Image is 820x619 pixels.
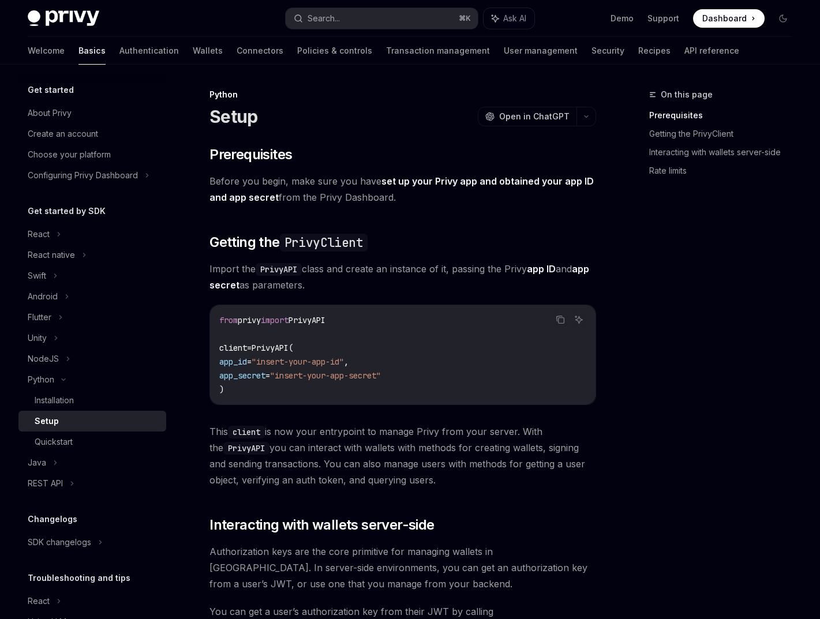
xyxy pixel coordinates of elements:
[774,9,792,28] button: Toggle dark mode
[28,535,91,549] div: SDK changelogs
[386,37,490,65] a: Transaction management
[28,248,75,262] div: React native
[209,106,257,127] h1: Setup
[591,37,624,65] a: Security
[261,315,289,325] span: import
[28,269,46,283] div: Swift
[28,127,98,141] div: Create an account
[219,315,238,325] span: from
[649,143,802,162] a: Interacting with wallets server-side
[28,83,74,97] h5: Get started
[638,37,671,65] a: Recipes
[219,384,224,395] span: )
[209,89,596,100] div: Python
[223,442,269,455] code: PrivyAPI
[459,14,471,23] span: ⌘ K
[286,8,478,29] button: Search...⌘K
[28,227,50,241] div: React
[661,88,713,102] span: On this page
[649,125,802,143] a: Getting the PrivyClient
[35,393,74,407] div: Installation
[35,435,73,449] div: Quickstart
[209,173,596,205] span: Before you begin, make sure you have from the Privy Dashboard.
[527,263,556,275] strong: app ID
[209,423,596,488] span: This is now your entrypoint to manage Privy from your server. With the you can interact with wall...
[78,37,106,65] a: Basics
[484,8,534,29] button: Ask AI
[18,123,166,144] a: Create an account
[280,234,368,252] code: PrivyClient
[499,111,570,122] span: Open in ChatGPT
[219,370,265,381] span: app_secret
[611,13,634,24] a: Demo
[28,373,54,387] div: Python
[308,12,340,25] div: Search...
[219,343,247,353] span: client
[702,13,747,24] span: Dashboard
[252,343,293,353] span: PrivyAPI(
[119,37,179,65] a: Authentication
[571,312,586,327] button: Ask AI
[193,37,223,65] a: Wallets
[503,13,526,24] span: Ask AI
[28,512,77,526] h5: Changelogs
[649,106,802,125] a: Prerequisites
[28,352,59,366] div: NodeJS
[247,343,252,353] span: =
[28,456,46,470] div: Java
[28,37,65,65] a: Welcome
[28,10,99,27] img: dark logo
[238,315,261,325] span: privy
[28,571,130,585] h5: Troubleshooting and tips
[18,432,166,452] a: Quickstart
[18,144,166,165] a: Choose your platform
[209,145,292,164] span: Prerequisites
[209,175,594,204] a: set up your Privy app and obtained your app ID and app secret
[256,263,302,276] code: PrivyAPI
[18,103,166,123] a: About Privy
[553,312,568,327] button: Copy the contents from the code block
[219,357,247,367] span: app_id
[237,37,283,65] a: Connectors
[265,370,270,381] span: =
[209,261,596,293] span: Import the class and create an instance of it, passing the Privy and as parameters.
[28,148,111,162] div: Choose your platform
[35,414,59,428] div: Setup
[209,543,596,592] span: Authorization keys are the core primitive for managing wallets in [GEOGRAPHIC_DATA]. In server-si...
[209,516,434,534] span: Interacting with wallets server-side
[28,477,63,490] div: REST API
[478,107,576,126] button: Open in ChatGPT
[228,426,265,438] code: client
[18,411,166,432] a: Setup
[647,13,679,24] a: Support
[252,357,344,367] span: "insert-your-app-id"
[649,162,802,180] a: Rate limits
[684,37,739,65] a: API reference
[28,106,72,120] div: About Privy
[344,357,349,367] span: ,
[297,37,372,65] a: Policies & controls
[289,315,325,325] span: PrivyAPI
[28,204,106,218] h5: Get started by SDK
[209,233,368,252] span: Getting the
[28,331,47,345] div: Unity
[28,594,50,608] div: React
[693,9,765,28] a: Dashboard
[247,357,252,367] span: =
[18,390,166,411] a: Installation
[28,310,51,324] div: Flutter
[28,290,58,303] div: Android
[28,168,138,182] div: Configuring Privy Dashboard
[504,37,578,65] a: User management
[270,370,381,381] span: "insert-your-app-secret"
